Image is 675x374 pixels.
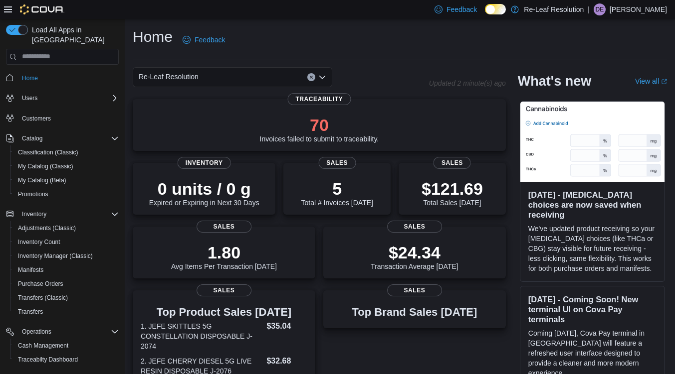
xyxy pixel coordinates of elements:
[18,252,93,260] span: Inventory Manager (Classic)
[18,208,50,220] button: Inventory
[301,179,373,199] p: 5
[518,73,591,89] h2: What's new
[14,264,47,276] a: Manifests
[594,3,606,15] div: Donna Epperly
[14,278,67,290] a: Purchase Orders
[18,176,66,184] span: My Catalog (Beta)
[14,146,119,158] span: Classification (Classic)
[22,210,46,218] span: Inventory
[661,79,667,85] svg: External link
[18,308,43,316] span: Transfers
[14,278,119,290] span: Purchase Orders
[14,340,72,352] a: Cash Management
[371,243,458,262] p: $24.34
[318,73,326,81] button: Open list of options
[2,207,123,221] button: Inventory
[524,3,584,15] p: Re-Leaf Resolution
[18,132,119,144] span: Catalog
[10,145,123,159] button: Classification (Classic)
[14,174,70,186] a: My Catalog (Beta)
[422,179,483,207] div: Total Sales [DATE]
[141,321,262,351] dt: 1. JEFE SKITTLES 5G CONSTELLATION DISPOSABLE J-2074
[139,71,199,83] span: Re-Leaf Resolution
[14,292,72,304] a: Transfers (Classic)
[22,115,51,123] span: Customers
[485,4,506,14] input: Dark Mode
[588,3,590,15] p: |
[10,291,123,305] button: Transfers (Classic)
[18,280,63,288] span: Purchase Orders
[14,354,119,366] span: Traceabilty Dashboard
[18,224,76,232] span: Adjustments (Classic)
[287,93,351,105] span: Traceability
[18,294,68,302] span: Transfers (Classic)
[18,326,55,338] button: Operations
[133,27,173,47] h1: Home
[18,356,78,364] span: Traceabilty Dashboard
[2,91,123,105] button: Users
[2,111,123,125] button: Customers
[20,4,64,14] img: Cova
[14,160,119,172] span: My Catalog (Classic)
[14,306,119,318] span: Transfers
[18,72,119,84] span: Home
[18,208,119,220] span: Inventory
[171,243,277,270] div: Avg Items Per Transaction [DATE]
[266,355,307,367] dd: $32.68
[2,325,123,339] button: Operations
[10,277,123,291] button: Purchase Orders
[14,146,82,158] a: Classification (Classic)
[18,113,55,125] a: Customers
[260,115,379,143] div: Invoices failed to submit to traceability.
[610,3,667,15] p: [PERSON_NAME]
[22,74,38,82] span: Home
[14,188,119,200] span: Promotions
[197,284,251,296] span: Sales
[14,160,77,172] a: My Catalog (Classic)
[2,131,123,145] button: Catalog
[14,264,119,276] span: Manifests
[28,25,119,45] span: Load All Apps in [GEOGRAPHIC_DATA]
[14,354,82,366] a: Traceabilty Dashboard
[14,292,119,304] span: Transfers (Classic)
[141,306,307,318] h3: Top Product Sales [DATE]
[14,236,64,248] a: Inventory Count
[14,222,80,234] a: Adjustments (Classic)
[10,159,123,173] button: My Catalog (Classic)
[2,71,123,85] button: Home
[22,328,51,336] span: Operations
[260,115,379,135] p: 70
[22,94,37,102] span: Users
[18,112,119,125] span: Customers
[10,173,123,187] button: My Catalog (Beta)
[10,235,123,249] button: Inventory Count
[22,134,42,142] span: Catalog
[18,92,119,104] span: Users
[149,179,259,199] p: 0 units / 0 g
[14,250,97,262] a: Inventory Manager (Classic)
[10,339,123,353] button: Cash Management
[18,92,41,104] button: Users
[149,179,259,207] div: Expired or Expiring in Next 30 Days
[10,249,123,263] button: Inventory Manager (Classic)
[422,179,483,199] p: $121.69
[10,263,123,277] button: Manifests
[18,326,119,338] span: Operations
[266,320,307,332] dd: $35.04
[635,77,667,85] a: View allExternal link
[18,162,73,170] span: My Catalog (Classic)
[318,157,356,169] span: Sales
[14,340,119,352] span: Cash Management
[171,243,277,262] p: 1.80
[178,157,231,169] span: Inventory
[18,132,46,144] button: Catalog
[528,190,657,220] h3: [DATE] - [MEDICAL_DATA] choices are now saved when receiving
[447,4,477,14] span: Feedback
[197,221,251,233] span: Sales
[195,35,225,45] span: Feedback
[14,188,52,200] a: Promotions
[14,306,47,318] a: Transfers
[307,73,315,81] button: Clear input
[179,30,229,50] a: Feedback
